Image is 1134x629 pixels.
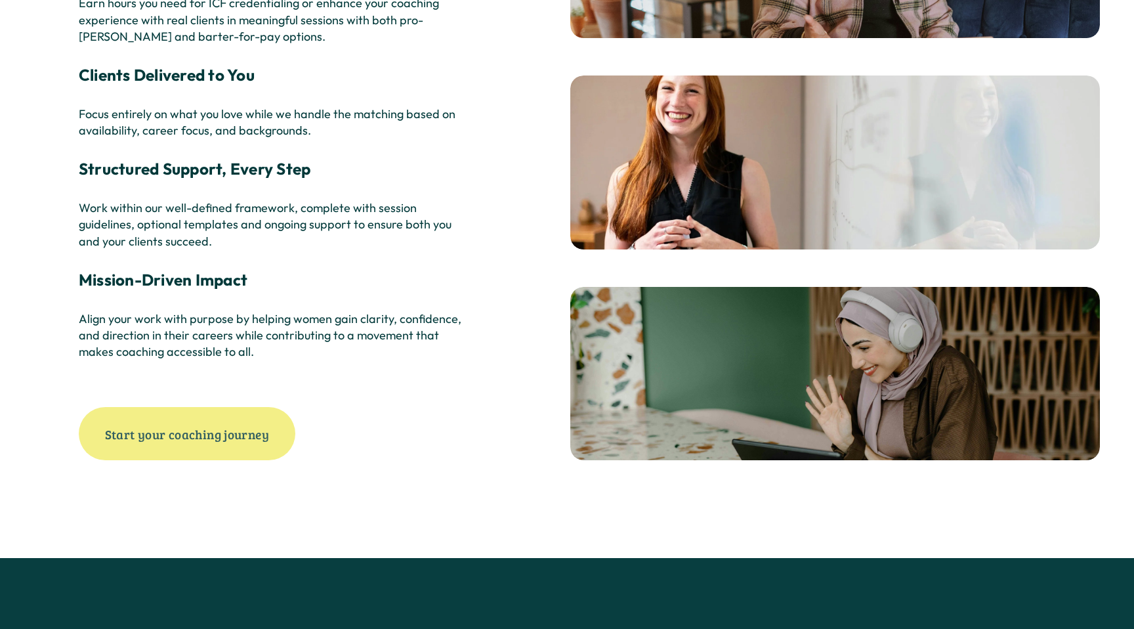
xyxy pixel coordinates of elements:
[79,200,474,249] p: Work within our well-defined framework, complete with session guidelines, optional templates and ...
[79,407,295,460] a: Start your coaching journey
[79,159,310,179] strong: Structured Support, Every Step
[79,106,474,139] p: Focus entirely on what you love while we handle the matching based on availability, career focus,...
[79,65,255,85] strong: Clients Delivered to You
[79,311,474,360] p: Align your work with purpose by helping women gain clarity, confidence, and direction in their ca...
[79,270,247,290] strong: Mission-Driven Impact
